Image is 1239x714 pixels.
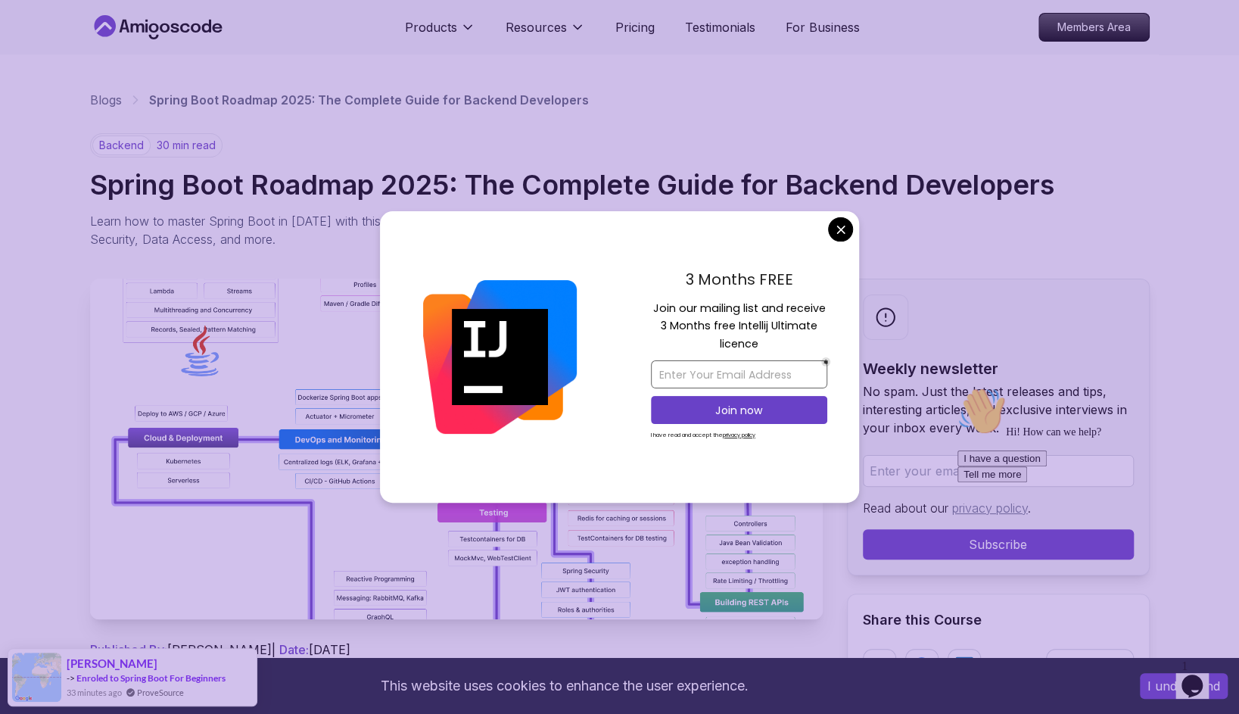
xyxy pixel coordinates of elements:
p: Learn how to master Spring Boot in [DATE] with this complete roadmap covering Java fundamentals, ... [90,212,768,248]
a: Enroled to Spring Boot For Beginners [76,672,226,684]
a: Testimonials [685,18,755,36]
img: Spring Boot Roadmap 2025: The Complete Guide for Backend Developers thumbnail [90,279,823,619]
button: Products [405,18,475,48]
p: Members Area [1039,14,1149,41]
a: Pricing [615,18,655,36]
p: [PERSON_NAME] | [DATE] [90,641,823,659]
span: [PERSON_NAME] [67,657,157,670]
span: -> [67,672,75,684]
p: or [1007,656,1020,675]
p: Read about our . [863,499,1134,517]
a: Blogs [90,91,122,109]
p: Spring Boot Roadmap 2025: The Complete Guide for Backend Developers [149,91,589,109]
span: 33 minutes ago [67,686,122,699]
input: Enter your email [863,455,1134,487]
h2: Share this Course [863,610,1134,631]
button: Tell me more [6,86,76,101]
div: This website uses cookies to enhance the user experience. [11,669,1117,703]
a: Members Area [1038,13,1150,42]
p: Resources [506,18,567,36]
img: :wave: [6,6,54,55]
div: 👋Hi! How can we help?I have a questionTell me more [6,6,279,101]
button: Resources [506,18,585,48]
p: backend [92,136,151,155]
button: Accept cookies [1140,673,1228,699]
a: For Business [786,18,860,36]
h2: Weekly newsletter [863,358,1134,379]
p: Products [405,18,457,36]
button: Copy link [1046,649,1134,682]
h1: Spring Boot Roadmap 2025: The Complete Guide for Backend Developers [90,170,1150,200]
a: ProveSource [137,686,184,699]
p: 30 min read [157,138,216,153]
span: Hi! How can we help? [6,45,150,57]
span: Date: [279,642,309,657]
p: No spam. Just the latest releases and tips, interesting articles, and exclusive interviews in you... [863,382,1134,437]
iframe: chat widget [1175,653,1224,699]
img: provesource social proof notification image [12,653,61,702]
button: I have a question [6,70,95,86]
button: Subscribe [863,529,1134,560]
iframe: chat widget [951,381,1224,646]
span: Published By: [90,642,167,657]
